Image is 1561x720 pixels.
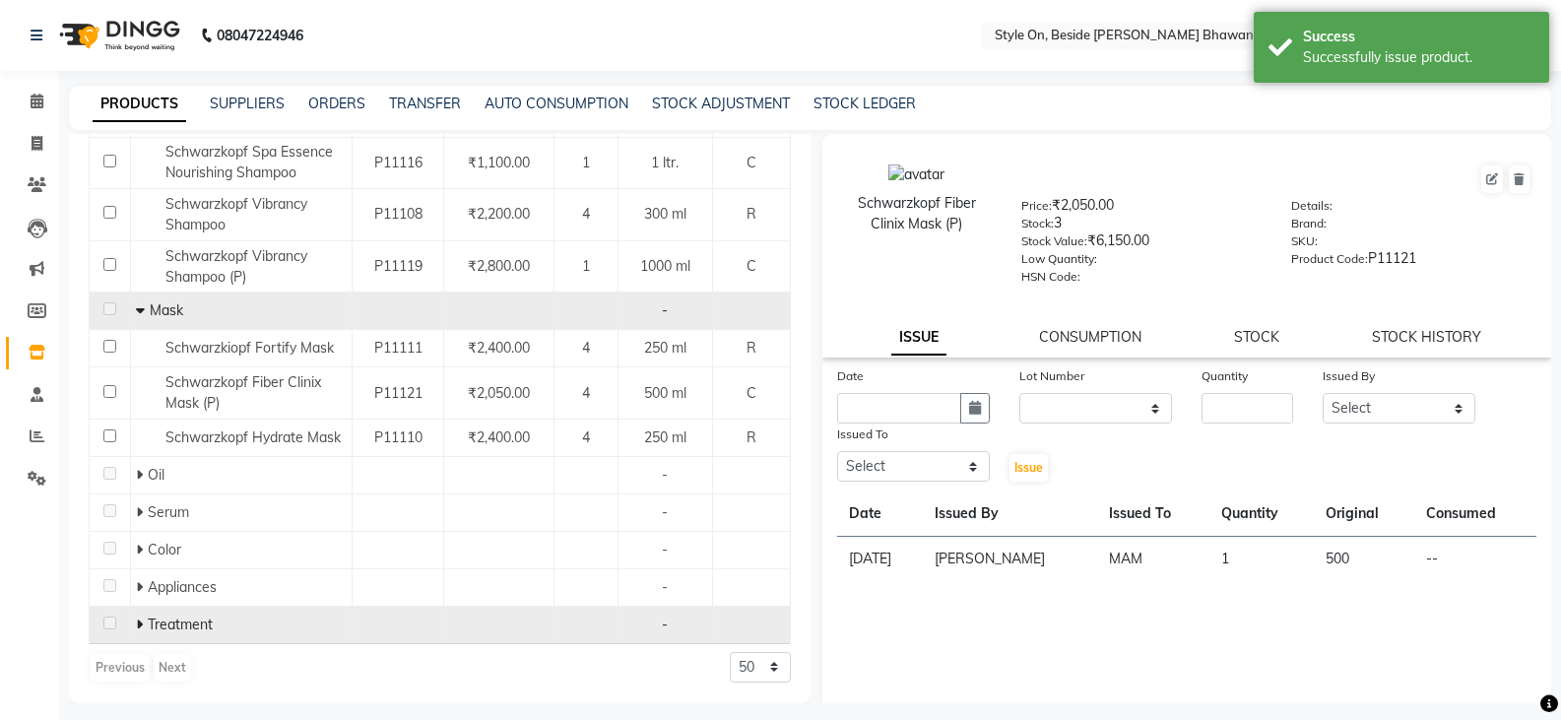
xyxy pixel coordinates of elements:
label: Quantity [1202,367,1248,385]
span: C [747,384,756,402]
span: - [662,466,668,484]
th: Date [837,491,923,537]
a: STOCK [1234,328,1279,346]
span: Color [148,541,181,558]
span: P11119 [374,257,423,275]
label: Brand: [1291,215,1327,232]
span: - [662,503,668,521]
td: [PERSON_NAME] [923,537,1097,582]
th: Issued To [1097,491,1208,537]
img: avatar [888,164,944,185]
label: Stock: [1021,215,1054,232]
label: Lot Number [1019,367,1084,385]
span: Schwarzkopf Hydrate Mask [165,428,341,446]
span: R [747,205,756,223]
td: [DATE] [837,537,923,582]
span: Schwarzkopf Vibrancy Shampoo [165,195,307,233]
span: Issue [1014,460,1043,475]
a: SUPPLIERS [210,95,285,112]
th: Quantity [1209,491,1315,537]
div: ₹2,050.00 [1021,195,1262,223]
label: HSN Code: [1021,268,1080,286]
span: R [747,339,756,357]
span: Expand Row [136,503,148,521]
label: Stock Value: [1021,232,1087,250]
span: 300 ml [644,205,686,223]
div: 3 [1021,213,1262,240]
th: Original [1314,491,1414,537]
span: 500 ml [644,384,686,402]
span: ₹2,800.00 [468,257,530,275]
span: 250 ml [644,339,686,357]
td: 500 [1314,537,1414,582]
span: C [747,154,756,171]
span: 4 [582,339,590,357]
span: ₹2,400.00 [468,339,530,357]
span: Expand Row [136,616,148,633]
span: ₹2,200.00 [468,205,530,223]
span: 1 [582,154,590,171]
a: CONSUMPTION [1039,328,1141,346]
th: Consumed [1414,491,1536,537]
span: Serum [148,503,189,521]
span: 1 [582,257,590,275]
span: Schwarzkopf Spa Essence Nourishing Shampoo [165,143,333,181]
div: Schwarzkopf Fiber Clinix Mask (P) [842,193,993,234]
td: -- [1414,537,1536,582]
th: Issued By [923,491,1097,537]
span: P11108 [374,205,423,223]
label: Date [837,367,864,385]
span: 4 [582,205,590,223]
span: Schwarzkiopf Fortify Mask [165,339,334,357]
span: Appliances [148,578,217,596]
label: SKU: [1291,232,1318,250]
label: Issued To [837,425,888,443]
a: ISSUE [891,320,946,356]
span: C [747,257,756,275]
span: ₹1,100.00 [468,154,530,171]
div: Successfully issue product. [1303,47,1534,68]
span: 1000 ml [640,257,690,275]
span: - [662,578,668,596]
span: P11121 [374,384,423,402]
span: Treatment [148,616,213,633]
span: P11110 [374,428,423,446]
a: PRODUCTS [93,87,186,122]
a: STOCK HISTORY [1372,328,1481,346]
span: Schwarzkopf Vibrancy Shampoo (P) [165,247,307,286]
a: STOCK ADJUSTMENT [652,95,790,112]
a: TRANSFER [389,95,461,112]
span: Oil [148,466,164,484]
b: 08047224946 [217,8,303,63]
span: Expand Row [136,541,148,558]
span: 4 [582,384,590,402]
td: 1 [1209,537,1315,582]
div: ₹6,150.00 [1021,230,1262,258]
span: P11116 [374,154,423,171]
span: R [747,428,756,446]
div: P11121 [1291,248,1531,276]
label: Issued By [1323,367,1375,385]
button: Issue [1009,454,1048,482]
span: ₹2,400.00 [468,428,530,446]
label: Product Code: [1291,250,1368,268]
a: ORDERS [308,95,365,112]
span: - [662,541,668,558]
img: logo [50,8,185,63]
span: 1 ltr. [651,154,679,171]
span: 250 ml [644,428,686,446]
a: STOCK LEDGER [813,95,916,112]
span: Expand Row [136,466,148,484]
span: ₹2,050.00 [468,384,530,402]
span: Mask [150,301,183,319]
span: P11111 [374,339,423,357]
label: Price: [1021,197,1052,215]
span: 4 [582,428,590,446]
label: Low Quantity: [1021,250,1097,268]
span: - [662,301,668,319]
div: Success [1303,27,1534,47]
span: Expand Row [136,578,148,596]
td: MAM [1097,537,1208,582]
label: Details: [1291,197,1333,215]
span: - [662,616,668,633]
